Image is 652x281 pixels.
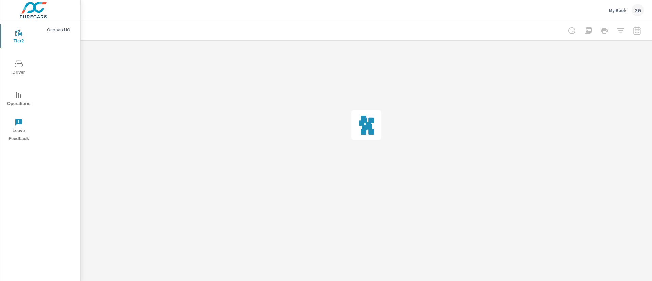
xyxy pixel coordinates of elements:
div: Onboard IO [37,24,80,35]
span: Leave Feedback [2,118,35,143]
span: Driver [2,60,35,76]
div: nav menu [0,20,37,145]
div: GG [632,4,644,16]
span: Tier2 [2,29,35,45]
p: Onboard IO [47,26,75,33]
span: Operations [2,91,35,108]
p: My Book [609,7,626,13]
